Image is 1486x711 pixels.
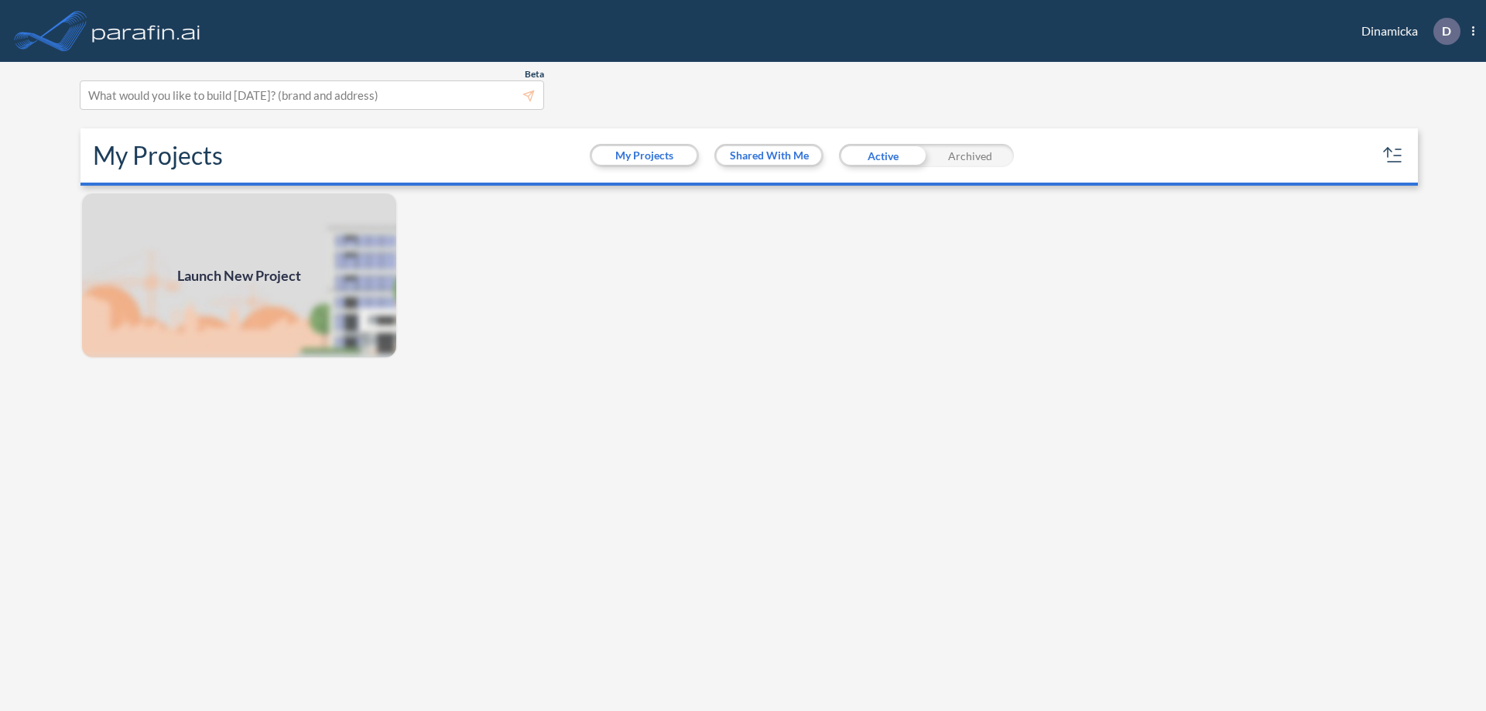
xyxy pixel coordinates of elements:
[80,192,398,359] a: Launch New Project
[525,68,544,80] span: Beta
[1381,143,1406,168] button: sort
[89,15,204,46] img: logo
[177,265,301,286] span: Launch New Project
[80,192,398,359] img: add
[1338,18,1474,45] div: Dinamicka
[926,144,1014,167] div: Archived
[1442,24,1451,38] p: D
[717,146,821,165] button: Shared With Me
[93,141,223,170] h2: My Projects
[839,144,926,167] div: Active
[592,146,697,165] button: My Projects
